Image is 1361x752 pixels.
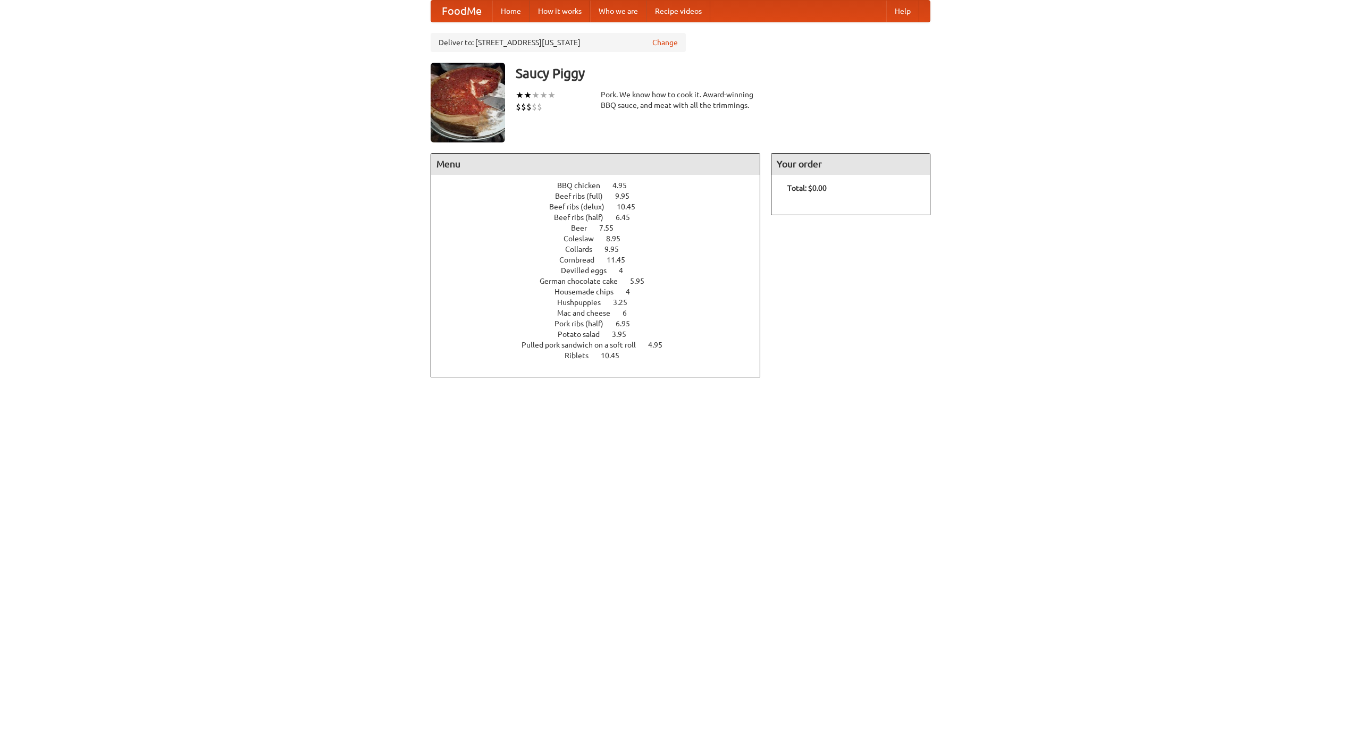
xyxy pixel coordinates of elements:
a: Beef ribs (half) 6.45 [554,213,650,222]
span: 6 [623,309,637,317]
li: ★ [516,89,524,101]
li: $ [526,101,532,113]
span: 11.45 [607,256,636,264]
h4: Menu [431,154,760,175]
a: Collards 9.95 [565,245,639,254]
span: 4 [626,288,641,296]
span: 6.45 [616,213,641,222]
span: German chocolate cake [540,277,628,285]
a: Beef ribs (full) 9.95 [555,192,649,200]
a: Riblets 10.45 [565,351,639,360]
span: BBQ chicken [557,181,611,190]
span: Pork ribs (half) [555,319,614,328]
h3: Saucy Piggy [516,63,930,84]
span: 3.95 [612,330,637,339]
span: Cornbread [559,256,605,264]
a: Hushpuppies 3.25 [557,298,647,307]
span: Beef ribs (full) [555,192,614,200]
span: Mac and cheese [557,309,621,317]
span: 9.95 [604,245,629,254]
span: 4 [619,266,634,275]
a: Devilled eggs 4 [561,266,643,275]
span: 4.95 [612,181,637,190]
li: $ [516,101,521,113]
a: Home [492,1,530,22]
h4: Your order [771,154,930,175]
span: 3.25 [613,298,638,307]
a: Pork ribs (half) 6.95 [555,319,650,328]
span: Housemade chips [555,288,624,296]
div: Pork. We know how to cook it. Award-winning BBQ sauce, and meat with all the trimmings. [601,89,760,111]
a: Pulled pork sandwich on a soft roll 4.95 [522,341,682,349]
a: Beef ribs (delux) 10.45 [549,202,655,211]
a: Potato salad 3.95 [558,330,646,339]
span: Riblets [565,351,599,360]
span: 9.95 [615,192,640,200]
a: Help [886,1,919,22]
a: Mac and cheese 6 [557,309,646,317]
span: Pulled pork sandwich on a soft roll [522,341,646,349]
li: ★ [548,89,556,101]
a: FoodMe [431,1,492,22]
span: 5.95 [630,277,655,285]
b: Total: $0.00 [787,184,827,192]
span: Beer [571,224,598,232]
span: Hushpuppies [557,298,611,307]
a: Cornbread 11.45 [559,256,645,264]
a: Housemade chips 4 [555,288,650,296]
li: $ [521,101,526,113]
span: 6.95 [616,319,641,328]
span: 10.45 [601,351,630,360]
a: German chocolate cake 5.95 [540,277,664,285]
span: Coleslaw [564,234,604,243]
span: 10.45 [617,202,646,211]
a: Beer 7.55 [571,224,633,232]
li: ★ [532,89,540,101]
a: Who we are [590,1,646,22]
a: Change [652,37,678,48]
li: $ [537,101,542,113]
li: ★ [540,89,548,101]
span: Potato salad [558,330,610,339]
li: ★ [524,89,532,101]
a: Coleslaw 8.95 [564,234,640,243]
span: Beef ribs (half) [554,213,614,222]
span: Devilled eggs [561,266,617,275]
a: BBQ chicken 4.95 [557,181,646,190]
span: Collards [565,245,603,254]
span: 8.95 [606,234,631,243]
span: Beef ribs (delux) [549,202,615,211]
li: $ [532,101,537,113]
img: angular.jpg [431,63,505,142]
a: How it works [530,1,590,22]
a: Recipe videos [646,1,710,22]
div: Deliver to: [STREET_ADDRESS][US_STATE] [431,33,686,52]
span: 7.55 [599,224,624,232]
span: 4.95 [648,341,673,349]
